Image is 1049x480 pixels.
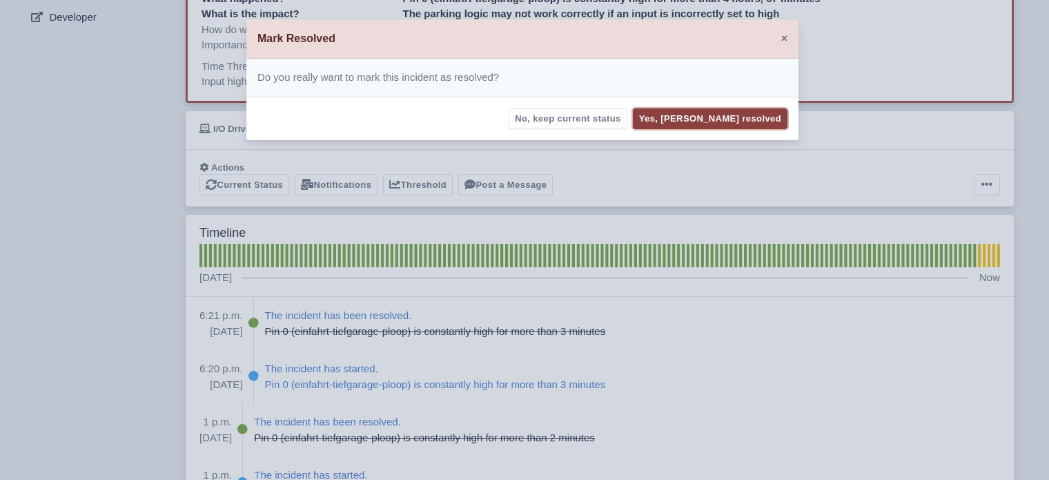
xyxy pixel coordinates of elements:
[257,30,335,47] h5: Mark Resolved
[509,108,627,130] a: No, keep current status
[633,108,787,130] button: Yes, [PERSON_NAME] resolved
[781,32,787,44] span: ×
[770,19,798,58] button: Close
[246,59,798,97] div: Do you really want to mark this incident as resolved?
